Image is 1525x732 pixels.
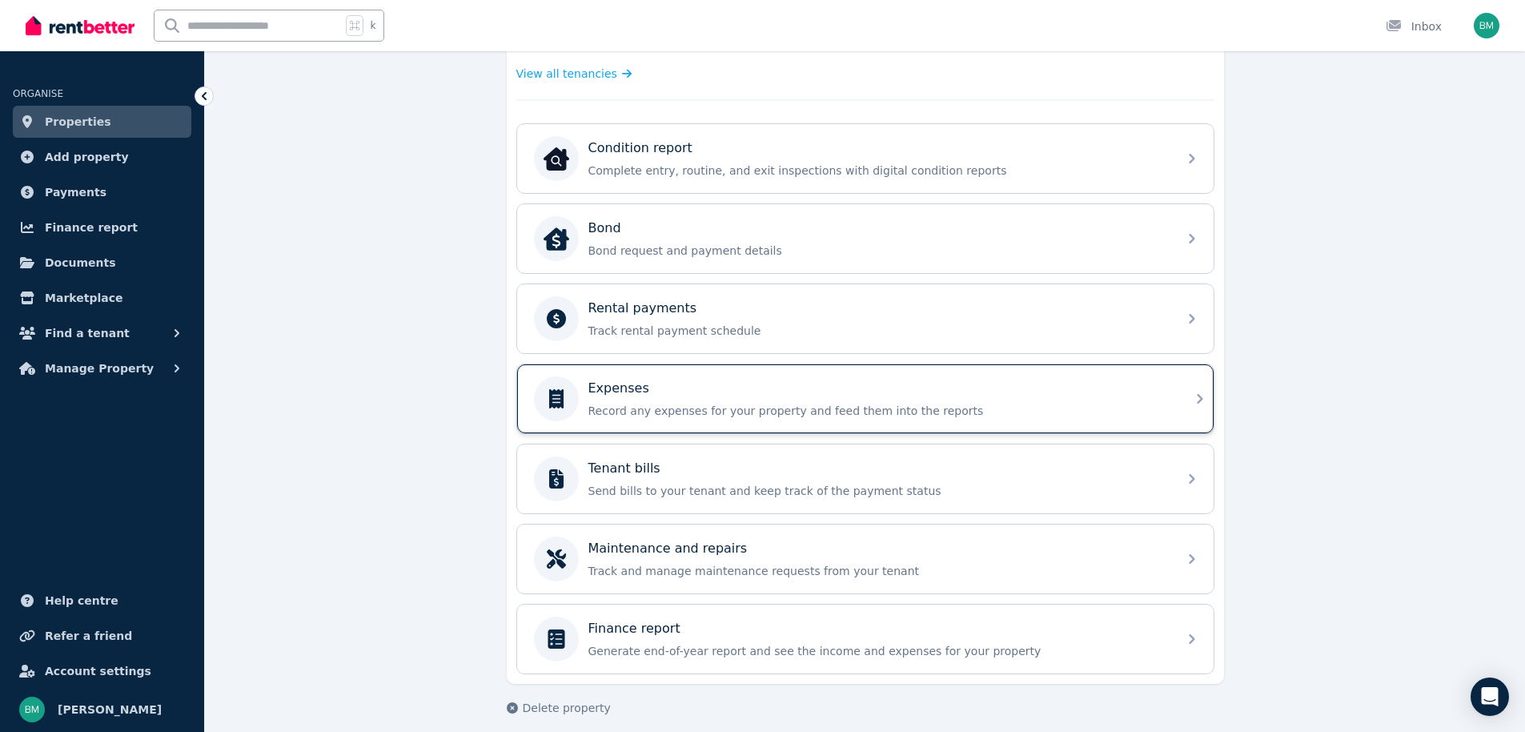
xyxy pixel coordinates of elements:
[517,364,1214,433] a: ExpensesRecord any expenses for your property and feed them into the reports
[517,124,1214,193] a: Condition reportCondition reportComplete entry, routine, and exit inspections with digital condit...
[1471,678,1509,716] div: Open Intercom Messenger
[19,697,45,722] img: Brett McLeod
[13,106,191,138] a: Properties
[13,211,191,243] a: Finance report
[588,539,748,558] p: Maintenance and repairs
[45,591,118,610] span: Help centre
[523,700,611,716] span: Delete property
[1474,13,1499,38] img: Brett McLeod
[45,626,132,646] span: Refer a friend
[588,619,680,638] p: Finance report
[544,226,569,251] img: Bond
[588,139,692,158] p: Condition report
[517,605,1214,674] a: Finance reportGenerate end-of-year report and see the income and expenses for your property
[588,643,1168,659] p: Generate end-of-year report and see the income and expenses for your property
[517,284,1214,353] a: Rental paymentsTrack rental payment schedule
[45,359,154,378] span: Manage Property
[517,204,1214,273] a: BondBondBond request and payment details
[544,146,569,171] img: Condition report
[588,299,697,318] p: Rental payments
[507,700,611,716] button: Delete property
[588,483,1168,499] p: Send bills to your tenant and keep track of the payment status
[13,655,191,687] a: Account settings
[45,112,111,131] span: Properties
[517,444,1214,513] a: Tenant billsSend bills to your tenant and keep track of the payment status
[13,88,63,99] span: ORGANISE
[516,66,632,82] a: View all tenancies
[13,141,191,173] a: Add property
[45,324,130,343] span: Find a tenant
[588,163,1168,179] p: Complete entry, routine, and exit inspections with digital condition reports
[13,352,191,384] button: Manage Property
[45,288,122,308] span: Marketplace
[13,176,191,208] a: Payments
[45,147,129,167] span: Add property
[13,247,191,279] a: Documents
[370,19,375,32] span: k
[45,218,138,237] span: Finance report
[588,219,621,238] p: Bond
[45,662,151,681] span: Account settings
[588,403,1168,419] p: Record any expenses for your property and feed them into the reports
[516,66,617,82] span: View all tenancies
[13,620,191,652] a: Refer a friend
[588,459,660,478] p: Tenant bills
[588,379,649,398] p: Expenses
[13,282,191,314] a: Marketplace
[588,243,1168,259] p: Bond request and payment details
[13,317,191,349] button: Find a tenant
[588,563,1168,579] p: Track and manage maintenance requests from your tenant
[45,183,106,202] span: Payments
[26,14,134,38] img: RentBetter
[13,585,191,617] a: Help centre
[58,700,162,719] span: [PERSON_NAME]
[1386,18,1442,34] div: Inbox
[45,253,116,272] span: Documents
[588,323,1168,339] p: Track rental payment schedule
[517,525,1214,593] a: Maintenance and repairsTrack and manage maintenance requests from your tenant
